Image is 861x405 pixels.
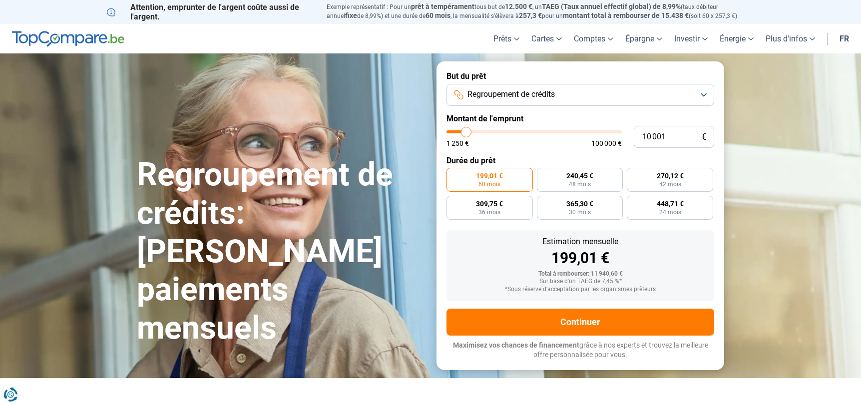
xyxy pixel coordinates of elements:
span: 100 000 € [591,140,622,147]
span: € [702,133,706,141]
a: Plus d'infos [760,24,821,53]
a: Investir [668,24,714,53]
img: TopCompare [12,31,124,47]
label: But du prêt [446,71,714,81]
span: montant total à rembourser de 15.438 € [563,11,689,19]
label: Montant de l'emprunt [446,114,714,123]
span: 36 mois [478,209,500,215]
span: 309,75 € [476,200,503,207]
div: Estimation mensuelle [454,238,706,246]
span: 48 mois [569,181,591,187]
a: Épargne [619,24,668,53]
span: 60 mois [478,181,500,187]
a: Prêts [487,24,525,53]
div: *Sous réserve d'acceptation par les organismes prêteurs [454,286,706,293]
button: Continuer [446,309,714,336]
a: Cartes [525,24,568,53]
p: grâce à nos experts et trouvez la meilleure offre personnalisée pour vous. [446,341,714,360]
span: 240,45 € [566,172,593,179]
span: 60 mois [426,11,450,19]
p: Exemple représentatif : Pour un tous but de , un (taux débiteur annuel de 8,99%) et une durée de ... [327,2,754,20]
span: 199,01 € [476,172,503,179]
a: Énergie [714,24,760,53]
span: 257,3 € [519,11,542,19]
span: 1 250 € [446,140,469,147]
p: Attention, emprunter de l'argent coûte aussi de l'argent. [107,2,315,21]
span: prêt à tempérament [411,2,474,10]
button: Regroupement de crédits [446,84,714,106]
div: Total à rembourser: 11 940,60 € [454,271,706,278]
span: fixe [345,11,357,19]
h1: Regroupement de crédits: [PERSON_NAME] paiements mensuels [137,156,425,348]
div: Sur base d'un TAEG de 7,45 %* [454,278,706,285]
span: 448,71 € [657,200,684,207]
span: 365,30 € [566,200,593,207]
span: 30 mois [569,209,591,215]
span: 24 mois [659,209,681,215]
span: 270,12 € [657,172,684,179]
a: fr [834,24,855,53]
span: Maximisez vos chances de financement [453,341,579,349]
div: 199,01 € [454,251,706,266]
span: 42 mois [659,181,681,187]
span: TAEG (Taux annuel effectif global) de 8,99% [542,2,681,10]
a: Comptes [568,24,619,53]
span: Regroupement de crédits [467,89,555,100]
span: 12.500 € [505,2,532,10]
label: Durée du prêt [446,156,714,165]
